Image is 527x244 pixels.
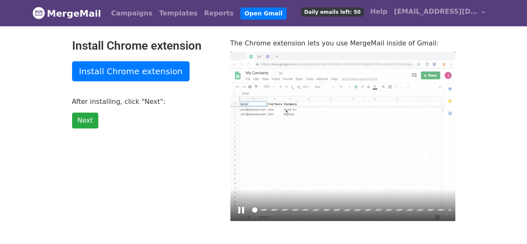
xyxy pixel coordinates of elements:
[230,39,455,48] p: The Chrome extension lets you use MergeMail inside of Gmail:
[301,8,363,17] span: Daily emails left: 50
[394,7,477,17] span: [EMAIL_ADDRESS][DOMAIN_NAME]
[201,5,237,22] a: Reports
[298,3,367,20] a: Daily emails left: 50
[391,3,488,23] a: [EMAIL_ADDRESS][DOMAIN_NAME]
[32,5,101,22] a: MergeMail
[240,8,287,20] a: Open Gmail
[72,61,190,81] a: Install Chrome extension
[32,7,45,19] img: MergeMail logo
[156,5,201,22] a: Templates
[367,3,391,20] a: Help
[108,5,156,22] a: Campaigns
[72,39,218,53] h2: Install Chrome extension
[72,113,98,128] a: Next
[72,97,218,106] p: After installing, click "Next":
[252,206,451,214] input: Seek
[235,204,248,217] button: Play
